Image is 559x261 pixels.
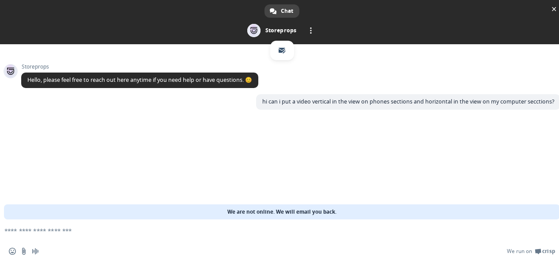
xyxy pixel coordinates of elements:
span: We are not online. We will email you back. [227,204,336,219]
span: Storeprops [21,64,258,70]
textarea: Compose your message... [4,227,531,235]
a: email [274,42,290,58]
span: Hello, please feel free to reach out here anytime if you need help or have questions. 😊 [27,76,252,84]
span: Send a file [20,248,27,255]
span: hi can i put a video vertical in the view on phones sections and horizontal in the view on my com... [262,98,554,105]
span: Insert an emoji [9,248,16,255]
span: We run on [507,248,532,255]
span: Crisp [542,248,555,255]
div: More channels [305,25,317,37]
div: Chat [264,4,299,18]
span: Audio message [32,248,39,255]
span: Close chat [549,4,559,14]
a: We run onCrisp [507,248,555,255]
span: Chat [281,4,293,18]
